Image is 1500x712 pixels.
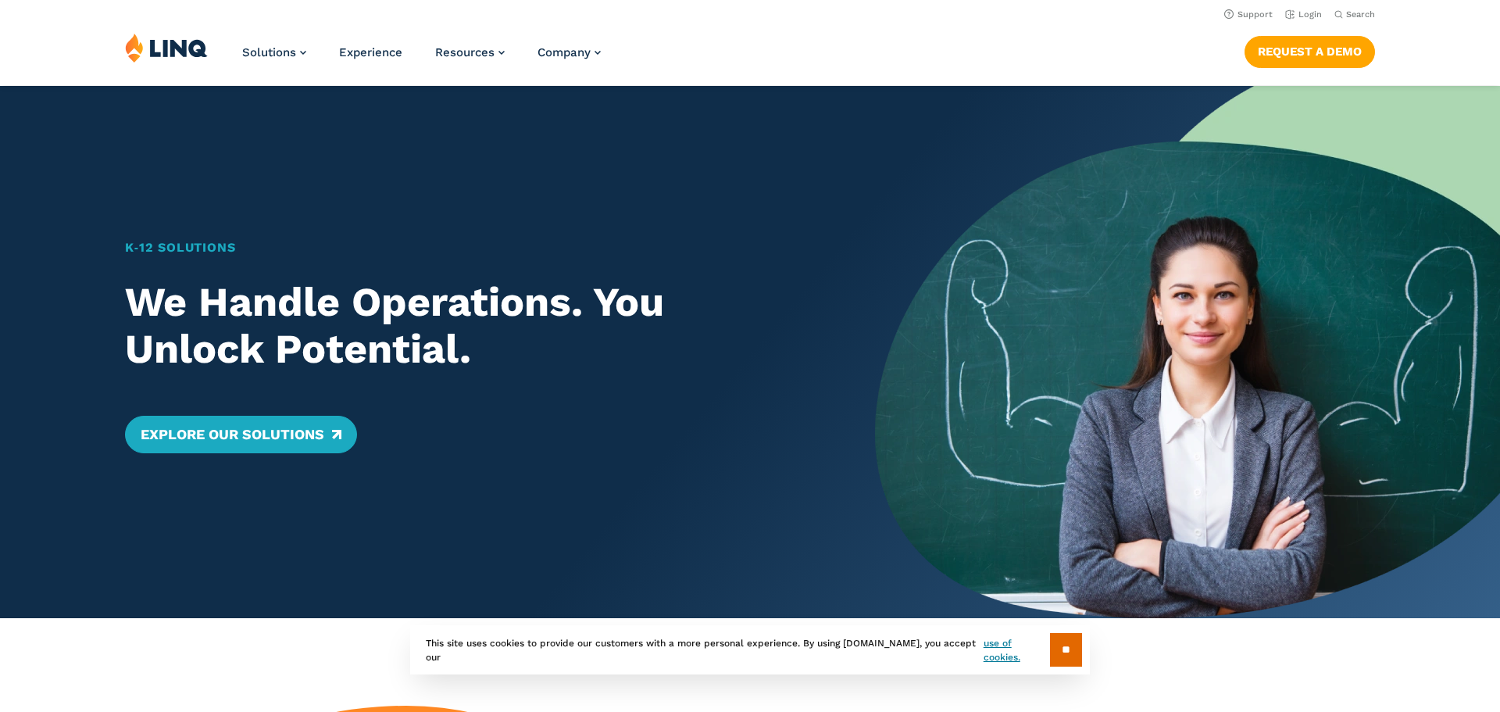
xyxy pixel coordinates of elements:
[125,238,814,257] h1: K‑12 Solutions
[1346,9,1375,20] span: Search
[537,45,591,59] span: Company
[242,45,306,59] a: Solutions
[875,86,1500,618] img: Home Banner
[339,45,402,59] a: Experience
[435,45,495,59] span: Resources
[125,416,357,453] a: Explore Our Solutions
[984,636,1050,664] a: use of cookies.
[1285,9,1322,20] a: Login
[1224,9,1273,20] a: Support
[1245,36,1375,67] a: Request a Demo
[1245,33,1375,67] nav: Button Navigation
[125,33,208,63] img: LINQ | K‑12 Software
[125,279,814,373] h2: We Handle Operations. You Unlock Potential.
[242,33,601,84] nav: Primary Navigation
[1334,9,1375,20] button: Open Search Bar
[435,45,505,59] a: Resources
[242,45,296,59] span: Solutions
[410,625,1090,674] div: This site uses cookies to provide our customers with a more personal experience. By using [DOMAIN...
[537,45,601,59] a: Company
